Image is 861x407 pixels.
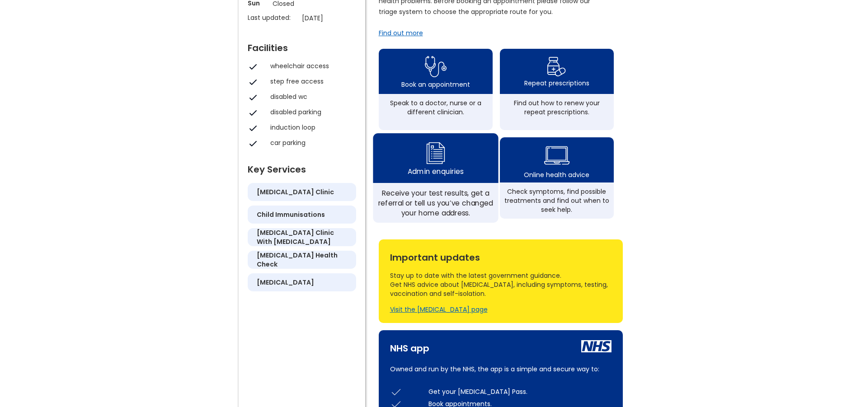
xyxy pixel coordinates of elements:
[500,137,614,219] a: health advice iconOnline health adviceCheck symptoms, find possible treatments and find out when ...
[379,28,423,37] a: Find out more
[248,13,297,22] p: Last updated:
[257,187,334,196] h5: [MEDICAL_DATA] clinic
[547,55,566,79] img: repeat prescription icon
[401,80,470,89] div: Book an appointment
[379,49,493,130] a: book appointment icon Book an appointmentSpeak to a doctor, nurse or a different clinician.
[302,13,361,23] p: [DATE]
[257,278,314,287] h5: [MEDICAL_DATA]
[383,98,488,117] div: Speak to a doctor, nurse or a different clinician.
[248,160,356,174] div: Key Services
[390,339,429,353] div: NHS app
[544,140,569,170] img: health advice icon
[257,210,325,219] h5: child immunisations
[524,79,589,88] div: Repeat prescriptions
[390,305,488,314] a: Visit the [MEDICAL_DATA] page
[428,387,612,396] div: Get your [MEDICAL_DATA] Pass.
[270,92,352,101] div: disabled wc
[524,170,589,179] div: Online health advice
[425,53,447,80] img: book appointment icon
[504,98,609,117] div: Find out how to renew your repeat prescriptions.
[257,228,347,246] h5: [MEDICAL_DATA] clinic with [MEDICAL_DATA]
[270,123,352,132] div: induction loop
[390,386,402,398] img: check icon
[270,61,352,70] div: wheelchair access
[504,187,609,214] div: Check symptoms, find possible treatments and find out when to seek help.
[248,39,356,52] div: Facilities
[373,133,498,223] a: admin enquiry iconAdmin enquiriesReceive your test results, get a referral or tell us you’ve chan...
[257,251,347,269] h5: [MEDICAL_DATA] health check
[581,340,612,352] img: nhs icon white
[270,108,352,117] div: disabled parking
[390,364,612,374] p: Owned and run by the NHS, the app is a simple and secure way to:
[390,248,612,262] div: Important updates
[408,166,463,176] div: Admin enquiries
[378,188,493,218] div: Receive your test results, get a referral or tell us you’ve changed your home address.
[390,271,612,298] div: Stay up to date with the latest government guidance. Get NHS advice about [MEDICAL_DATA], includi...
[270,138,352,147] div: car parking
[500,49,614,130] a: repeat prescription iconRepeat prescriptionsFind out how to renew your repeat prescriptions.
[424,140,446,166] img: admin enquiry icon
[270,77,352,86] div: step free access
